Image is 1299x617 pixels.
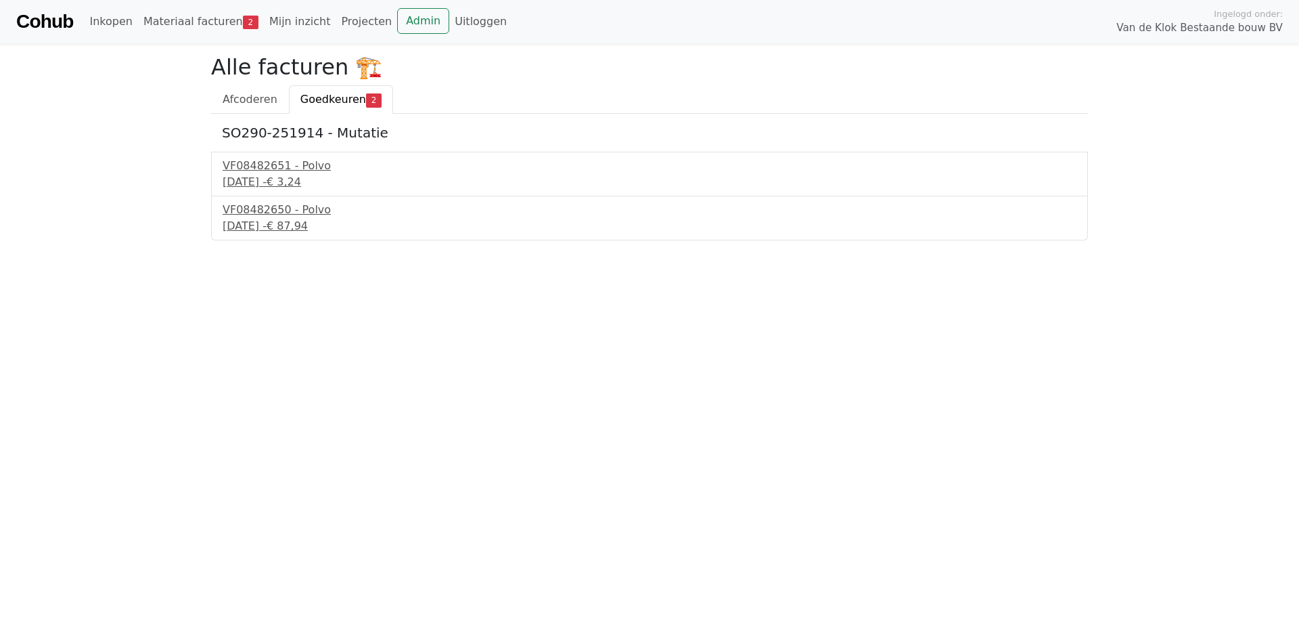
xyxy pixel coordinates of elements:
h2: Alle facturen 🏗️ [211,54,1088,80]
a: Uitloggen [449,8,512,35]
span: Ingelogd onder: [1214,7,1283,20]
div: [DATE] - [223,174,1076,190]
a: VF08482651 - Polvo[DATE] -€ 3,24 [223,158,1076,190]
a: Mijn inzicht [264,8,336,35]
a: Inkopen [84,8,137,35]
span: Afcoderen [223,93,277,106]
a: VF08482650 - Polvo[DATE] -€ 87,94 [223,202,1076,234]
a: Projecten [336,8,397,35]
div: VF08482651 - Polvo [223,158,1076,174]
div: VF08482650 - Polvo [223,202,1076,218]
a: Materiaal facturen2 [138,8,264,35]
span: 2 [243,16,258,29]
a: Admin [397,8,449,34]
a: Afcoderen [211,85,289,114]
span: € 87,94 [267,219,308,232]
span: Goedkeuren [300,93,366,106]
span: Van de Klok Bestaande bouw BV [1116,20,1283,36]
h5: SO290-251914 - Mutatie [222,125,1077,141]
a: Cohub [16,5,73,38]
span: € 3,24 [267,175,301,188]
span: 2 [366,93,382,107]
div: [DATE] - [223,218,1076,234]
a: Goedkeuren2 [289,85,393,114]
